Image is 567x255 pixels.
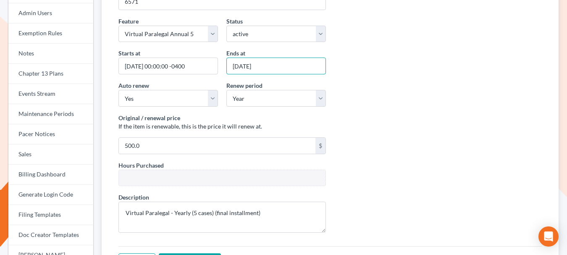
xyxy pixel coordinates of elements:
a: Notes [8,44,93,64]
a: Exemption Rules [8,24,93,44]
a: Chapter 13 Plans [8,64,93,84]
a: Filing Templates [8,205,93,225]
a: Sales [8,145,93,165]
label: Starts at [118,49,140,58]
input: 10.00 [119,138,315,154]
div: Open Intercom Messenger [538,226,559,247]
label: Feature [118,17,139,26]
label: Description [118,193,149,202]
a: Doc Creator Templates [8,225,93,245]
div: $ [315,138,325,154]
p: If the item is renewable, this is the price it will renew at. [118,122,326,131]
label: Original / renewal price [118,113,180,122]
label: Renew period [226,81,262,90]
a: Events Stream [8,84,93,104]
a: Billing Dashboard [8,165,93,185]
a: Admin Users [8,3,93,24]
a: Pacer Notices [8,124,93,145]
label: Ends at [226,49,245,58]
label: Hours Purchased [118,161,164,170]
input: MM/DD/YYYY [226,58,326,74]
label: Status [226,17,243,26]
label: Auto renew [118,81,149,90]
a: Maintenance Periods [8,104,93,124]
textarea: Virtual Paralegal - Yearly (5 cases) (final installment) [118,202,326,233]
input: MM/DD/YYYY [118,58,218,74]
a: Generate Login Code [8,185,93,205]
